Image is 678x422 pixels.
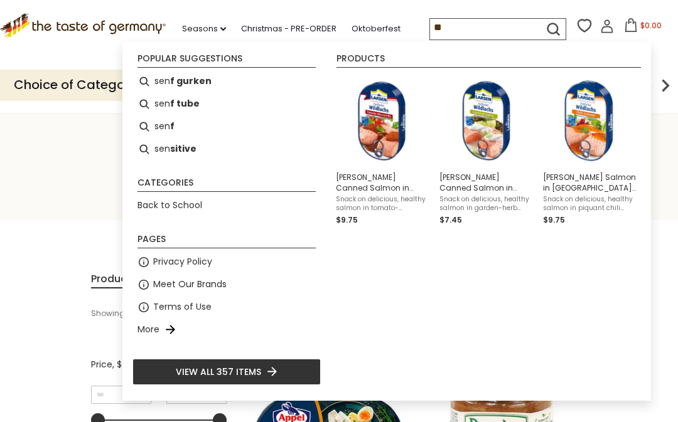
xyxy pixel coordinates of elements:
li: Categories [137,178,316,192]
span: View all 357 items [176,365,261,379]
li: Larsen Canned Salmon in Garden Herb Sauce, 7 oz [434,70,538,231]
li: sensitive [132,138,321,161]
li: senf tube [132,93,321,115]
input: Minimum value [91,386,151,404]
li: Larsen Canned Salmon in Tomato Mozzarella Sauce, 200g [331,70,434,231]
a: Larsen Canned Salmon in Tomato Mozarella Sauce[PERSON_NAME] Canned Salmon in Tomato Mozzarella Sa... [336,75,429,226]
a: Christmas - PRE-ORDER [241,22,336,36]
span: [PERSON_NAME] Canned Salmon in Tomato Mozzarella Sauce, 200g [336,172,429,193]
span: Snack on delicious, healthy salmon in tomato-mozarella sauce. Just open the can and consume with ... [336,195,429,213]
li: Popular suggestions [137,54,316,68]
button: $0.00 [616,18,670,37]
span: [PERSON_NAME] Canned Salmon in Garden Herb Sauce, 7 oz [439,172,533,193]
a: Terms of Use [153,300,212,314]
span: , $ [112,358,122,371]
li: Privacy Policy [132,251,321,273]
li: Meet Our Brands [132,273,321,296]
div: Showing results for " " [91,303,395,324]
a: Seasons [182,22,226,36]
span: Price [91,358,122,371]
a: Larsen Canned Salmon in Chili Lime Sauce[PERSON_NAME] Salmon in [GEOGRAPHIC_DATA] Lime Sauce, in ... [543,75,637,226]
b: f [170,119,175,134]
li: Back to School [132,194,321,217]
span: Snack on delicious, healthy salmon in garden-herb vinaigrette. Just open the can and consume with... [439,195,533,213]
a: Privacy Policy [153,255,212,269]
img: next arrow [653,73,678,98]
li: senf [132,115,321,138]
a: View Products Tab [91,270,147,288]
h1: Search results [39,167,639,195]
span: $9.75 [336,214,358,225]
li: Pages [137,235,316,248]
li: Larsen Salmon in Chili Lime Sauce, in can 200g [538,70,642,231]
li: Terms of Use [132,296,321,319]
li: Products [336,54,641,68]
span: $7.45 [439,214,462,225]
b: f gurken [170,74,212,88]
img: Larsen Canned Salmon in Tomato Mozarella Sauce [337,75,428,166]
li: View all 357 items [132,359,321,385]
img: Larsen Canned Salmon in Garden Herb Sauce [441,75,532,166]
span: Snack on delicious, healthy salmon in piquant chili lime vinaigrette. Just open the can and consu... [543,195,637,213]
li: senf gurken [132,70,321,93]
a: Meet Our Brands [153,277,227,292]
li: More [132,319,321,341]
a: Back to School [137,198,202,213]
a: Larsen Canned Salmon in Garden Herb Sauce[PERSON_NAME] Canned Salmon in Garden Herb Sauce, 7 ozSn... [439,75,533,226]
b: sitive [170,142,196,156]
span: $9.75 [543,214,565,225]
div: Instant Search Results [122,42,651,401]
span: [PERSON_NAME] Salmon in [GEOGRAPHIC_DATA] Lime Sauce, in can 200g [543,172,637,193]
img: Larsen Canned Salmon in Chili Lime Sauce [544,75,635,166]
b: f tube [170,97,200,111]
a: Oktoberfest [352,22,401,36]
span: $0.00 [640,20,662,31]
